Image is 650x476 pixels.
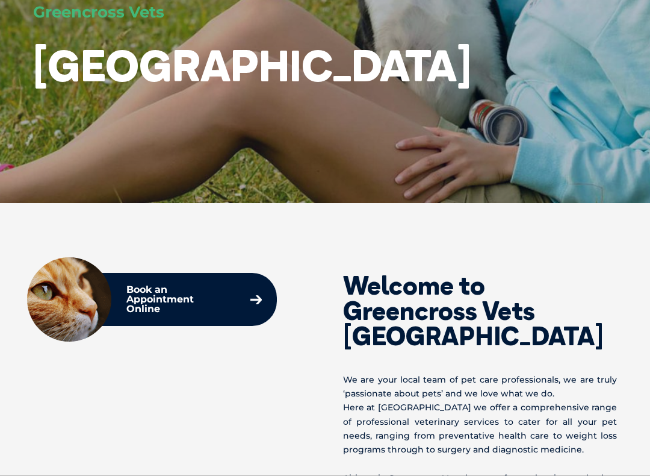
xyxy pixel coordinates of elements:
p: Book an Appointment Online [126,285,229,314]
h1: [GEOGRAPHIC_DATA] [33,42,471,89]
h2: Welcome to Greencross Vets [GEOGRAPHIC_DATA] [343,273,617,349]
p: We are your local team of pet care professionals, we are truly ‘passionate about pets’ and we lov... [343,373,617,457]
span: Greencross Vets [33,2,164,22]
a: Book an Appointment Online [120,279,268,320]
